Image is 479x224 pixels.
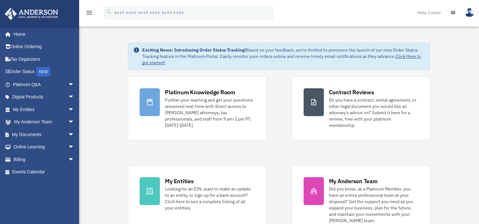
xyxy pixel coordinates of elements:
[68,116,81,129] span: arrow_drop_down
[106,9,113,16] i: search
[165,177,193,185] div: My Entities
[329,186,419,224] div: Did you know, as a Platinum Member, you have an entire professional team at your disposal? Get th...
[292,77,430,140] a: Contract Reviews Do you have a contract, rental agreement, or other legal document you would like...
[329,97,419,128] div: Do you have a contract, rental agreement, or other legal document you would like an attorney's ad...
[4,153,84,166] a: Billingarrow_drop_down
[85,11,93,16] a: menu
[165,97,255,128] div: Further your learning and get your questions answered real-time with direct access to [PERSON_NAM...
[68,153,81,166] span: arrow_drop_down
[4,141,84,153] a: Online Learningarrow_drop_down
[4,116,84,128] a: My Anderson Teamarrow_drop_down
[165,88,235,96] div: Platinum Knowledge Room
[142,47,425,66] div: Based on your feedback, we're thrilled to announce the launch of our new Order Status Tracking fe...
[329,177,378,185] div: My Anderson Team
[329,88,374,96] div: Contract Reviews
[4,65,84,78] a: Order StatusNEW
[165,186,255,211] div: Looking for an EIN, want to make an update to an entity, or sign up for a bank account? Click her...
[4,40,84,53] a: Online Ordering
[68,103,81,116] span: arrow_drop_down
[142,47,246,53] strong: Exciting News: Introducing Order Status Tracking!
[68,128,81,141] span: arrow_drop_down
[4,78,84,91] a: Platinum Q&Aarrow_drop_down
[4,166,84,178] a: Events Calendar
[3,8,60,20] img: Anderson Advisors Platinum Portal
[128,77,266,140] a: Platinum Knowledge Room Further your learning and get your questions answered real-time with dire...
[4,53,84,65] a: Tax Organizers
[68,141,81,154] span: arrow_drop_down
[4,128,84,141] a: My Documentsarrow_drop_down
[68,78,81,91] span: arrow_drop_down
[68,91,81,104] span: arrow_drop_down
[4,103,84,116] a: My Entitiesarrow_drop_down
[465,8,474,17] img: User Pic
[142,53,421,65] a: Click Here to get started!
[4,91,84,103] a: Digital Productsarrow_drop_down
[4,28,81,40] a: Home
[85,9,93,16] i: menu
[36,67,50,77] div: NEW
